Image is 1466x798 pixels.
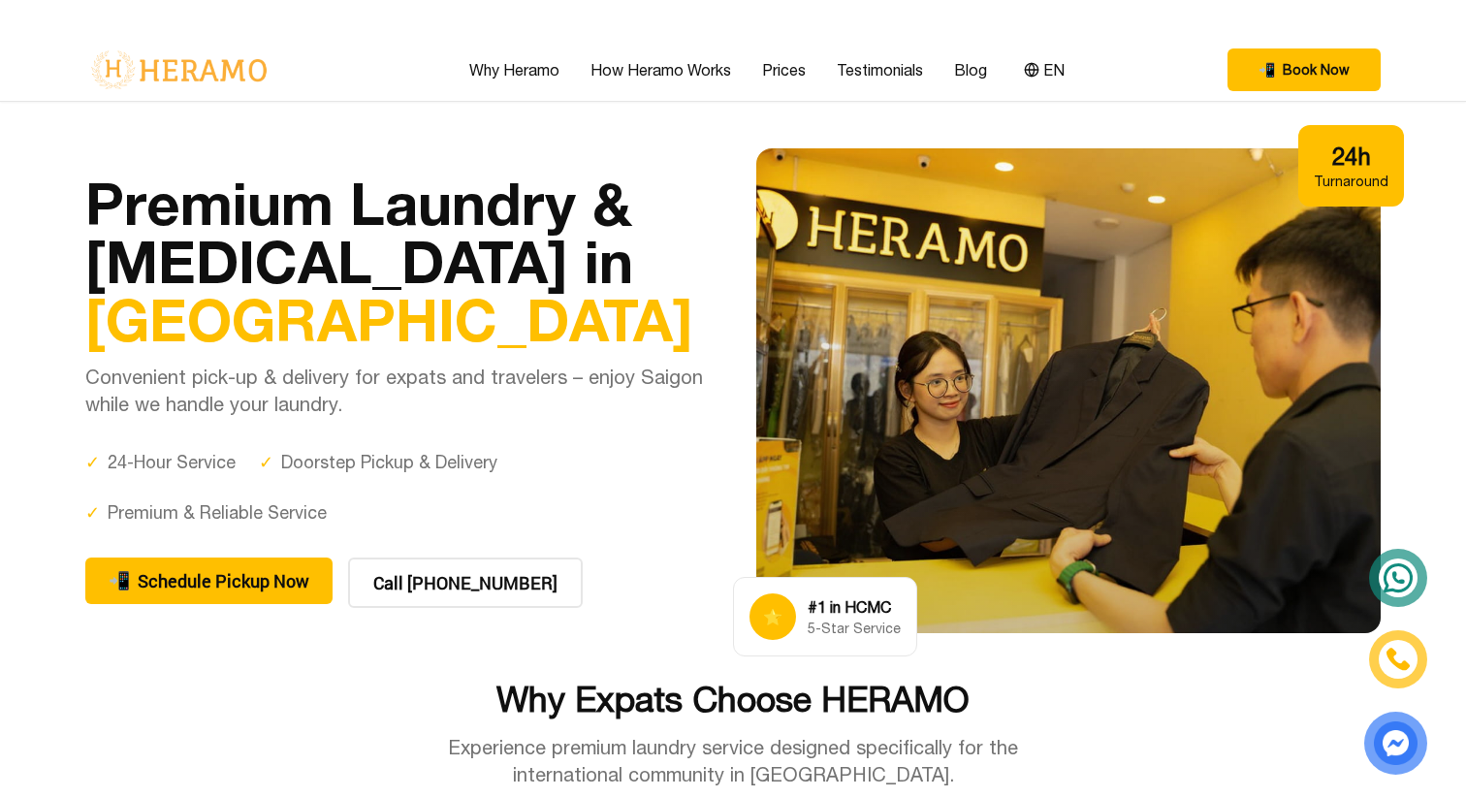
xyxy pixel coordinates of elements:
span: phone [109,567,130,594]
span: ✓ [85,449,100,476]
p: Convenient pick-up & delivery for expats and travelers – enjoy Saigon while we handle your laundry. [85,364,710,418]
button: phone Book Now [1227,48,1381,91]
img: logo-with-text.png [85,49,272,90]
div: 5-Star Service [808,619,901,638]
div: Premium & Reliable Service [85,499,327,527]
span: [GEOGRAPHIC_DATA] [85,284,693,354]
div: 24-Hour Service [85,449,236,476]
a: Blog [954,58,987,81]
h1: Premium Laundry & [MEDICAL_DATA] in [85,174,710,348]
button: phone Schedule Pickup Now [85,558,333,604]
div: 24h [1314,141,1388,172]
h2: Why Expats Choose HERAMO [85,680,1381,718]
a: phone-icon [1372,633,1424,686]
button: EN [1018,57,1070,82]
p: Experience premium laundry service designed specifically for the international community in [GEOG... [407,734,1059,788]
span: ✓ [85,499,100,527]
div: Doorstep Pickup & Delivery [259,449,497,476]
div: Turnaround [1314,172,1388,191]
span: star [763,605,782,628]
a: Why Heramo [469,58,559,81]
span: phone [1259,60,1275,80]
div: #1 in HCMC [808,595,901,619]
img: phone-icon [1386,647,1411,672]
span: ✓ [259,449,273,476]
a: Prices [762,58,806,81]
a: Testimonials [837,58,923,81]
a: How Heramo Works [590,58,731,81]
button: Call [PHONE_NUMBER] [348,558,583,608]
span: Book Now [1283,60,1350,80]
